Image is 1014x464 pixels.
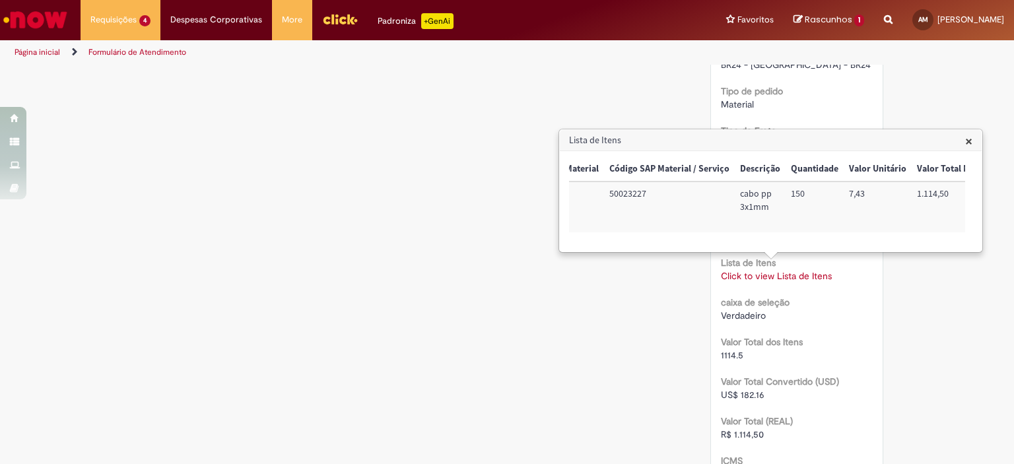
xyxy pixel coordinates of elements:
button: Close [965,134,972,148]
td: Descrição: cabo pp 3x1mm [735,182,786,232]
th: Valor Unitário [844,157,912,182]
img: click_logo_yellow_360x200.png [322,9,358,29]
th: Quantidade [786,157,844,182]
span: More [282,13,302,26]
span: AM [918,15,928,24]
b: Valor Total dos Itens [721,336,803,348]
a: Formulário de Atendimento [88,47,186,57]
div: Padroniza [378,13,454,29]
span: [PERSON_NAME] [937,14,1004,25]
td: Código SAP Material / Serviço: 50023227 [604,182,735,232]
p: +GenAi [421,13,454,29]
td: Quantidade: 150 [786,182,844,232]
span: 1114.5 [721,349,743,361]
span: 1 [854,15,864,26]
img: ServiceNow [1,7,69,33]
span: BR24 - [GEOGRAPHIC_DATA] - BR24 [721,59,871,71]
a: Página inicial [15,47,60,57]
b: Valor Total (REAL) [721,415,793,427]
span: Favoritos [737,13,774,26]
span: 4 [139,15,151,26]
h3: Lista de Itens [560,130,982,151]
span: Verdadeiro [721,310,766,321]
b: Valor Total Convertido (USD) [721,376,839,387]
a: Click to view Lista de Itens [721,270,832,282]
th: Descrição [735,157,786,182]
b: Tipo de Frete [721,125,776,137]
span: Despesas Corporativas [170,13,262,26]
div: Lista de Itens [558,129,983,253]
th: Código SAP Material / Serviço [604,157,735,182]
b: caixa de seleção [721,296,790,308]
ul: Trilhas de página [10,40,666,65]
span: Requisições [90,13,137,26]
span: Material [721,98,754,110]
span: × [965,132,972,150]
span: R$ 1.114,50 [721,428,764,440]
td: Valor Total Moeda: 1.114,50 [912,182,996,232]
b: Lista de Itens [721,257,776,269]
th: Valor Total Moeda [912,157,996,182]
b: Tipo de pedido [721,85,783,97]
span: US$ 182.16 [721,389,764,401]
a: Rascunhos [794,14,864,26]
span: Rascunhos [805,13,852,26]
td: Valor Unitário: 7,43 [844,182,912,232]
